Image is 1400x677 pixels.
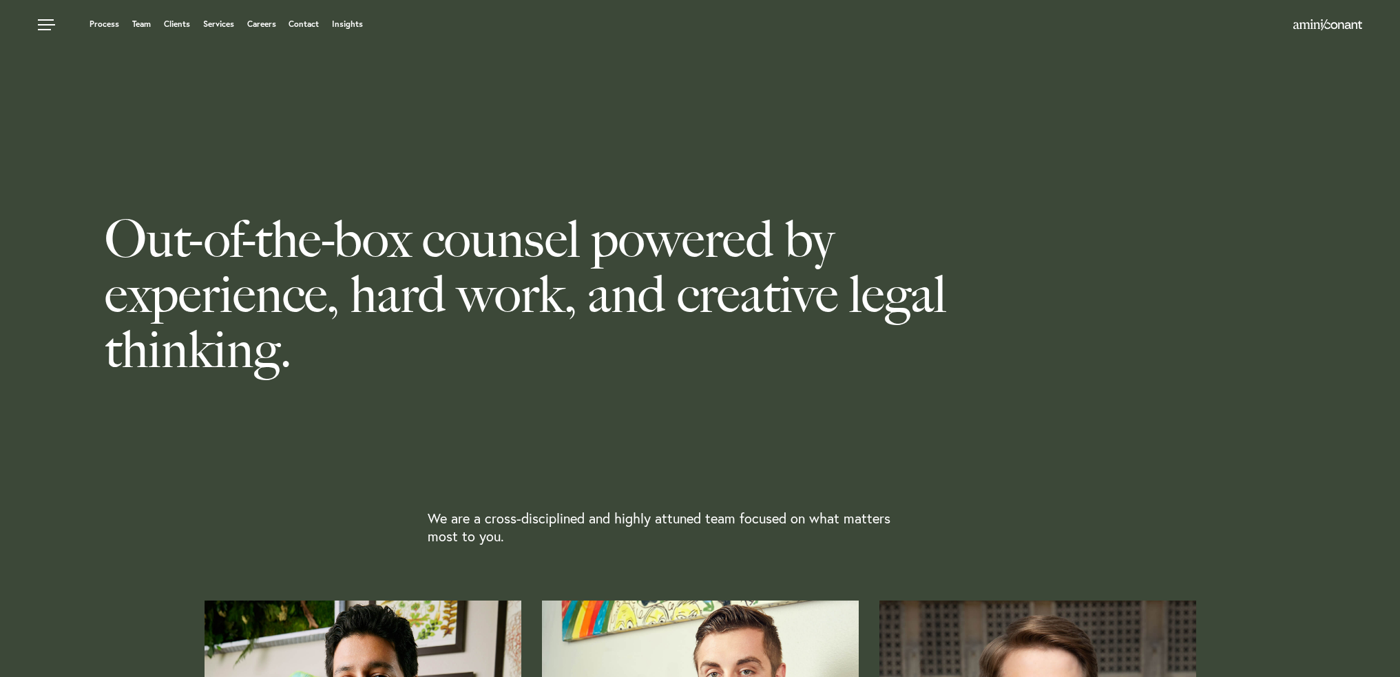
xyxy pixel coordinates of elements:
[428,510,898,545] p: We are a cross-disciplined and highly attuned team focused on what matters most to you.
[1293,20,1362,31] a: Home
[203,20,234,28] a: Services
[289,20,319,28] a: Contact
[332,20,363,28] a: Insights
[1293,19,1362,30] img: Amini & Conant
[247,20,276,28] a: Careers
[90,20,119,28] a: Process
[132,20,151,28] a: Team
[164,20,190,28] a: Clients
